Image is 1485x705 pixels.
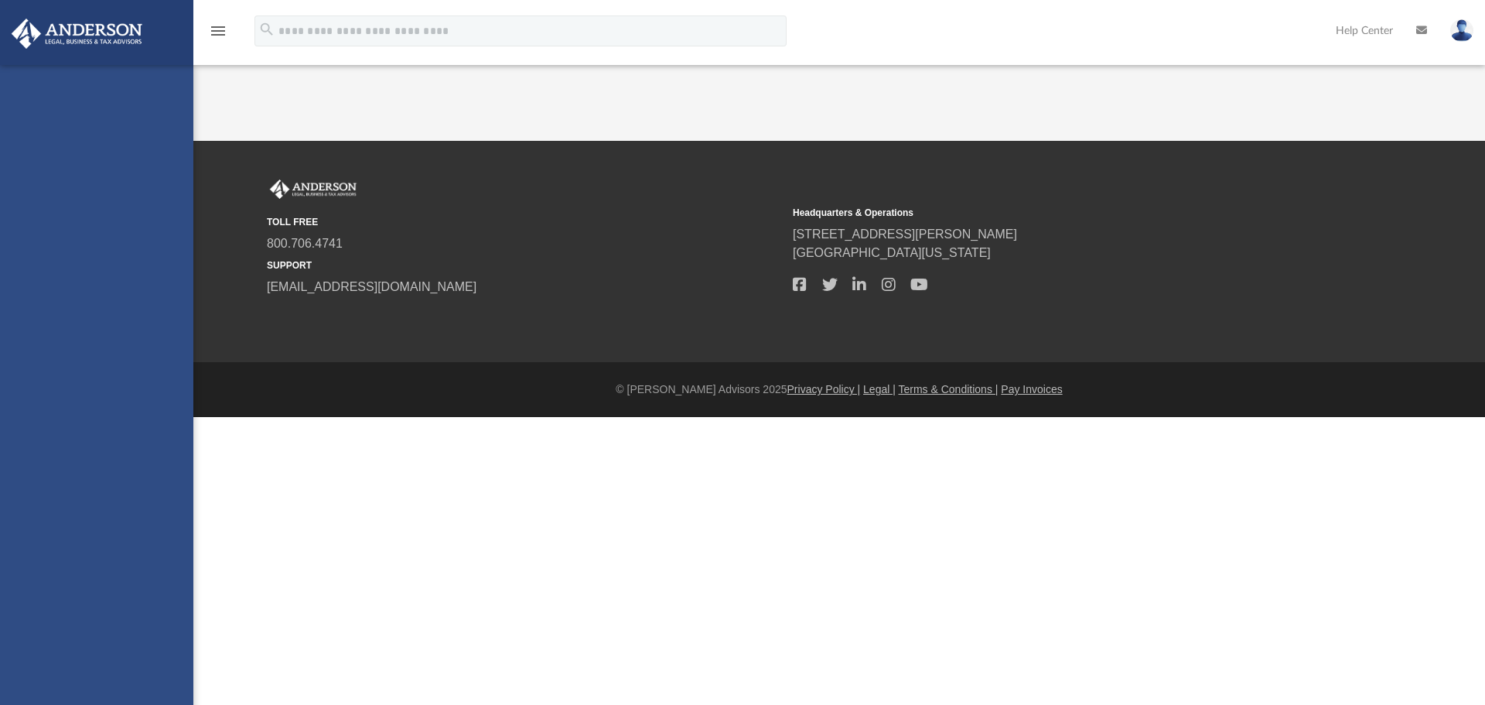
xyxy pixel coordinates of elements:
a: [EMAIL_ADDRESS][DOMAIN_NAME] [267,280,476,293]
small: SUPPORT [267,258,782,272]
img: Anderson Advisors Platinum Portal [7,19,147,49]
img: User Pic [1450,19,1473,42]
img: Anderson Advisors Platinum Portal [267,180,360,200]
a: Privacy Policy | [787,383,861,395]
a: [GEOGRAPHIC_DATA][US_STATE] [793,246,991,259]
i: search [258,21,275,38]
a: 800.706.4741 [267,237,343,250]
a: [STREET_ADDRESS][PERSON_NAME] [793,228,1017,241]
a: Terms & Conditions | [899,383,999,395]
a: menu [209,29,227,40]
small: TOLL FREE [267,215,782,229]
div: © [PERSON_NAME] Advisors 2025 [193,382,1485,398]
a: Pay Invoices [1001,383,1062,395]
i: menu [209,22,227,40]
small: Headquarters & Operations [793,206,1308,220]
a: Legal | [863,383,896,395]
